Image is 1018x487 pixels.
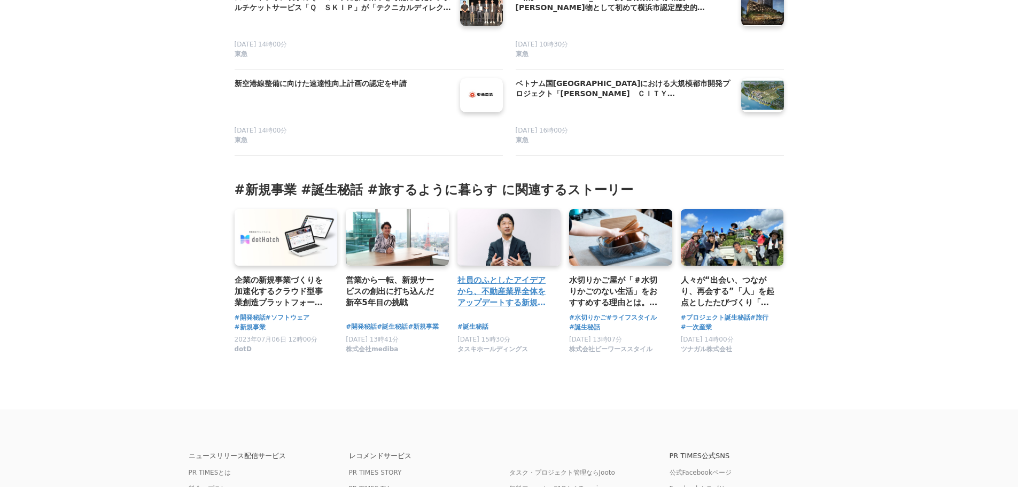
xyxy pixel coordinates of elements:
[235,274,329,309] a: 企業の新規事業づくりを加速化するクラウド型事業創造プラットフォーム「dotHatch」の開発秘話
[235,78,452,90] h4: 新空港線整備に向けた速達性向上計画の認定を申請
[569,345,652,354] span: 株式会社ビーワーススタイル
[235,127,287,134] span: [DATE] 14時00分
[235,136,247,145] span: 東急
[681,313,750,323] a: #プロジェクト誕生秘話
[235,50,452,60] a: 東急
[235,336,317,343] span: 2023年07月06日 12時00分
[457,347,528,355] a: タスキホールディングス
[569,274,664,309] a: 水切りかご屋が「＃水切りかごのない生活」をおすすめする理由とは。SNSで話題を呼んだ”すっきり暮らす”シリーズの誕生秘話
[235,41,287,48] span: [DATE] 14時00分
[516,127,569,134] span: [DATE] 16時00分
[569,313,607,323] a: #水切りかご
[377,322,408,332] a: #誕生秘話
[607,313,657,323] a: #ライフスタイル
[346,322,377,332] a: #開発秘話
[569,336,622,343] span: [DATE] 13時07分
[235,345,252,354] span: dotD
[509,469,615,476] a: タスク・プロジェクト管理ならJooto
[189,469,231,476] a: PR TIMESとは
[349,469,402,476] a: PR TIMES STORY
[457,274,552,309] a: 社員のふとしたアイデアから、不動産業界全体をアップデートする新規事業が誕生した背景とは
[346,336,399,343] span: [DATE] 13時41分
[235,181,784,198] h3: #新規事業 #誕生秘話 #旅するように暮らす に関連するストーリー
[681,322,712,333] a: #一次産業
[235,347,252,355] a: dotD
[457,336,510,343] span: [DATE] 15時30分
[346,274,440,309] a: 営業から一転、新規サービスの創出に打ち込んだ新卒5年目の挑戦
[681,347,732,355] a: ツナガル株式会社
[346,347,398,355] a: 株式会社mediba
[681,345,732,354] span: ツナガル株式会社
[569,322,600,333] a: #誕生秘話
[516,136,733,146] a: 東急
[516,78,733,101] a: ベトナム国[GEOGRAPHIC_DATA]における大規模都市開発プロジェクト「[PERSON_NAME] ＣＩＴＹ（[GEOGRAPHIC_DATA]）」 に参画
[266,313,309,323] a: #ソフトウェア
[235,78,452,101] a: 新空港線整備に向けた速達性向上計画の認定を申請
[516,50,733,60] a: 東急
[670,452,830,459] p: PR TIMES公式SNS
[569,347,652,355] a: 株式会社ビーワーススタイル
[235,136,452,146] a: 東急
[457,345,528,354] span: タスキホールディングス
[235,313,266,323] a: #開発秘話
[457,322,488,332] a: #誕生秘話
[681,274,775,309] a: 人々が“出会い、つながり、再会する”「人」を起点としたたびづくり「再会の旅」プロジェクトの現在地とこれから
[346,345,398,354] span: 株式会社mediba
[408,322,439,332] a: #新規事業
[349,452,509,459] p: レコメンドサービス
[516,136,529,145] span: 東急
[681,336,734,343] span: [DATE] 14時00分
[235,50,247,59] span: 東急
[516,50,529,59] span: 東急
[516,41,569,48] span: [DATE] 10時30分
[235,322,266,333] a: #新規事業
[750,313,768,323] a: #旅行
[670,469,732,476] a: 公式Facebookページ
[189,452,349,459] p: ニュースリリース配信サービス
